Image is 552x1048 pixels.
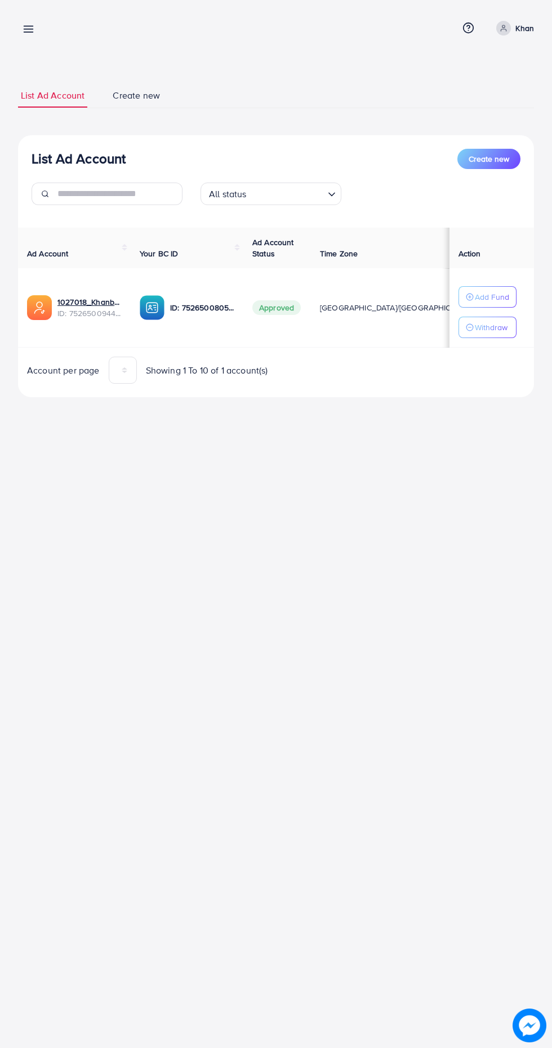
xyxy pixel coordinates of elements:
[320,248,358,259] span: Time Zone
[57,296,122,319] div: <span class='underline'>1027018_Khanbhia_1752400071646</span></br>7526500944935256080
[21,89,84,102] span: List Ad Account
[140,248,179,259] span: Your BC ID
[492,21,534,35] a: Khan
[32,150,126,167] h3: List Ad Account
[113,89,160,102] span: Create new
[170,301,234,314] p: ID: 7526500805902909457
[515,21,534,35] p: Khan
[469,153,509,165] span: Create new
[252,300,301,315] span: Approved
[475,290,509,304] p: Add Fund
[207,186,249,202] span: All status
[514,1010,546,1042] img: image
[458,248,481,259] span: Action
[252,237,294,259] span: Ad Account Status
[27,295,52,320] img: ic-ads-acc.e4c84228.svg
[27,364,100,377] span: Account per page
[140,295,164,320] img: ic-ba-acc.ded83a64.svg
[320,302,477,313] span: [GEOGRAPHIC_DATA]/[GEOGRAPHIC_DATA]
[27,248,69,259] span: Ad Account
[458,317,517,338] button: Withdraw
[250,184,323,202] input: Search for option
[475,321,508,334] p: Withdraw
[457,149,520,169] button: Create new
[57,308,122,319] span: ID: 7526500944935256080
[201,183,341,205] div: Search for option
[57,296,122,308] a: 1027018_Khanbhia_1752400071646
[458,286,517,308] button: Add Fund
[146,364,268,377] span: Showing 1 To 10 of 1 account(s)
